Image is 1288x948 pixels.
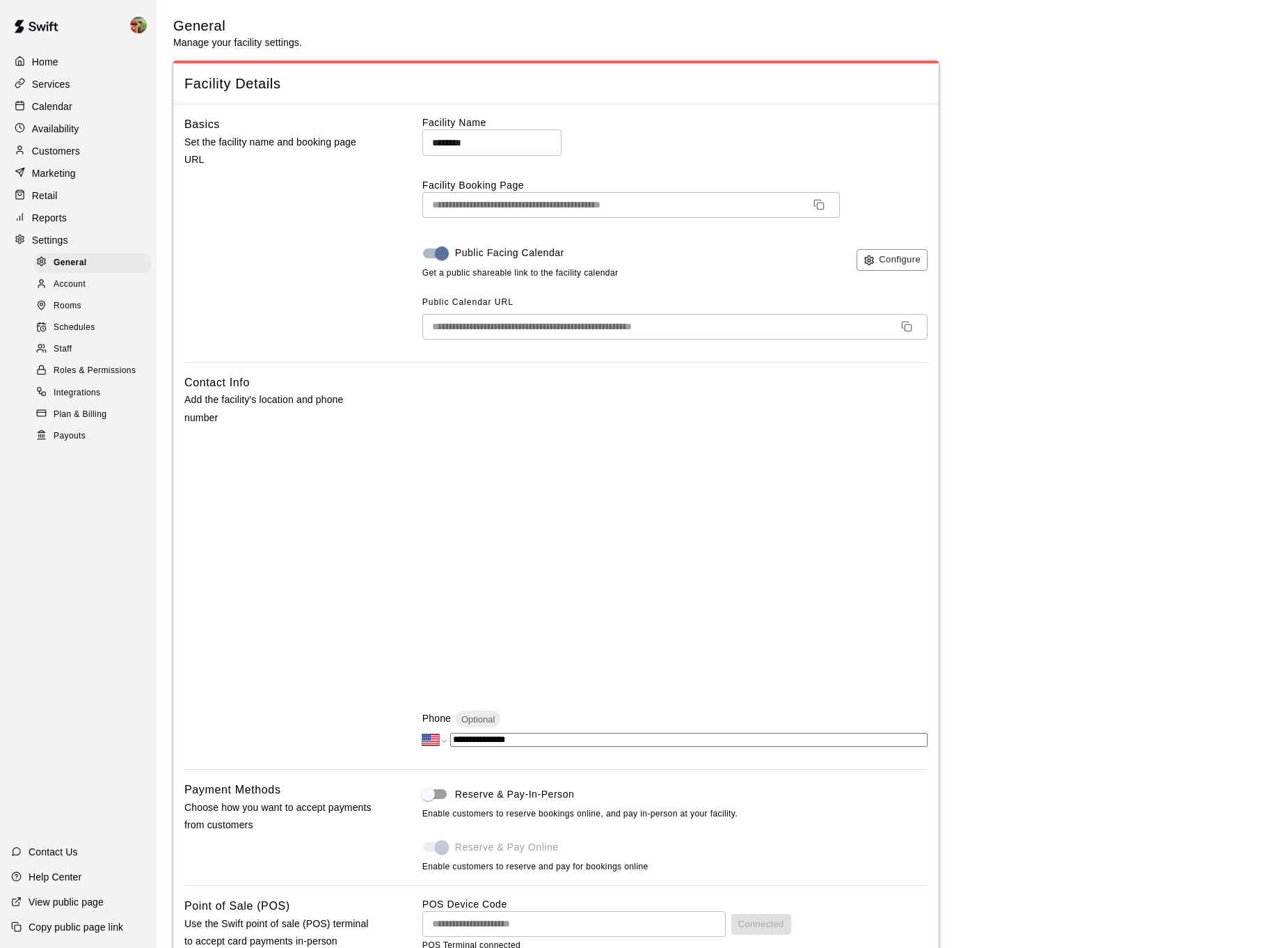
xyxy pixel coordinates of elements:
span: Facility Details [184,74,928,93]
label: Facility Booking Page [422,178,928,192]
span: Rooms [54,299,81,313]
span: Enable customers to reserve and pay for bookings online [422,862,649,871]
span: Roles & Permissions [54,364,136,378]
span: Public Calendar URL [422,297,514,307]
a: Services [11,74,145,95]
p: Services [32,77,70,91]
span: Plan & Billing [54,408,106,422]
span: Account [54,278,86,292]
a: Plan & Billing [33,404,157,425]
h6: Point of Sale (POS) [184,897,290,915]
div: General [33,253,151,273]
a: Integrations [33,382,157,404]
p: Help Center [29,870,81,884]
p: Reports [32,211,67,225]
h6: Payment Methods [184,781,281,799]
h5: General [173,17,302,35]
p: View public page [29,895,104,909]
span: Reserve & Pay Online [455,840,559,855]
p: Availability [32,122,79,136]
p: Phone [422,711,451,725]
span: Integrations [54,386,101,400]
a: Home [11,52,145,72]
a: Retail [11,185,145,206]
p: Manage your facility settings. [173,35,302,49]
a: Calendar [11,96,145,117]
span: Optional [456,714,500,725]
p: Set the facility name and booking page URL [184,134,378,168]
a: Roles & Permissions [33,361,157,382]
a: Rooms [33,296,157,317]
button: Copy URL [808,193,830,216]
p: Choose how you want to accept payments from customers [184,799,378,834]
span: General [54,256,87,270]
span: Payouts [54,429,86,443]
span: Enable customers to reserve bookings online, and pay in-person at your facility. [422,807,928,821]
div: Staff [33,340,151,359]
a: General [33,252,157,274]
p: Retail [32,189,58,203]
a: Customers [11,141,145,161]
span: Get a public shareable link to the facility calendar [422,267,619,281]
span: Reserve & Pay-In-Person [455,787,575,802]
p: Contact Us [29,845,78,859]
div: Account [33,275,151,294]
h6: Contact Info [184,374,250,392]
div: Matthew Cotter [127,11,157,39]
button: Copy URL [896,315,918,338]
img: Matthew Cotter [130,17,147,33]
label: Facility Name [422,116,928,129]
a: Availability [11,118,145,139]
span: Staff [54,342,72,356]
span: Public Facing Calendar [455,246,564,260]
label: POS Device Code [422,899,507,910]
a: Staff [33,339,157,361]
a: Schedules [33,317,157,339]
p: Copy public page link [29,920,123,934]
a: Reports [11,207,145,228]
a: Settings [11,230,145,251]
div: Schedules [33,318,151,338]
p: Calendar [32,100,72,113]
span: Schedules [54,321,95,335]
div: Rooms [33,297,151,316]
p: Add the facility's location and phone number [184,391,378,426]
a: Account [33,274,157,295]
a: Payouts [33,425,157,447]
div: Roles & Permissions [33,361,151,381]
p: Customers [32,144,80,158]
button: Configure [857,249,928,271]
h6: Basics [184,116,220,134]
div: Plan & Billing [33,405,151,425]
p: Marketing [32,166,76,180]
div: Payouts [33,427,151,446]
a: Marketing [11,163,145,184]
p: Home [32,55,58,69]
p: Settings [32,233,68,247]
iframe: Secure address input frame [420,371,930,691]
div: Integrations [33,384,151,403]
